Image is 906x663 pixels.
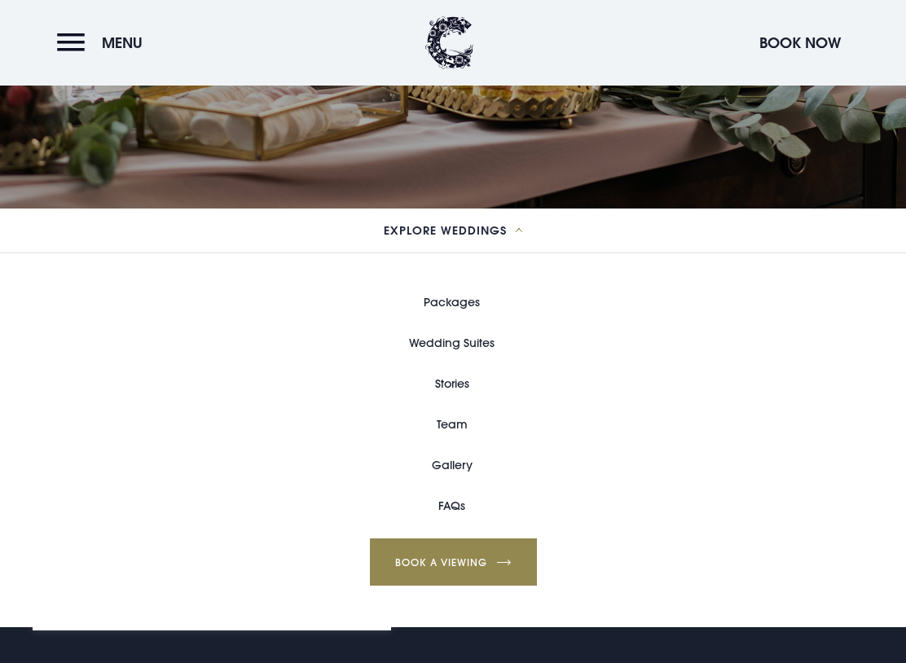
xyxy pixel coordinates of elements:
[424,282,480,323] a: Packages
[409,323,495,363] a: Wedding Suites
[751,25,849,60] button: Book Now
[425,16,474,69] img: Clandeboye Lodge
[384,225,507,236] span: Explore Weddings
[438,485,465,526] a: FAQs
[102,33,143,52] span: Menu
[435,363,469,404] a: Stories
[370,538,537,586] a: Book a Viewing
[432,445,473,485] a: Gallery
[437,404,468,445] a: Team
[57,25,151,60] button: Menu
